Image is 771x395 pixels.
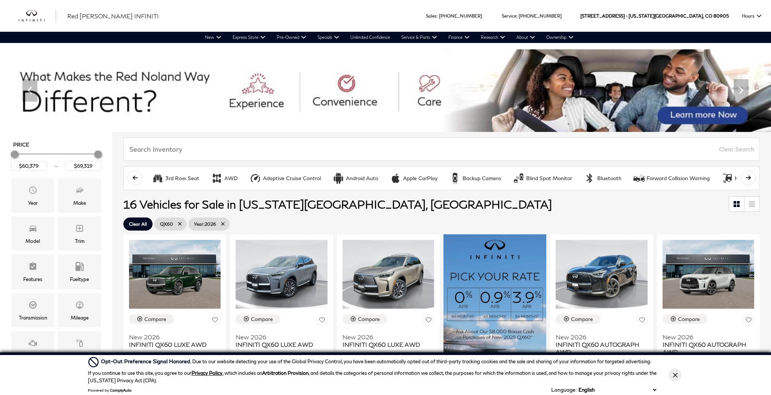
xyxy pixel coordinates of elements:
button: Compare Vehicle [129,314,174,324]
a: Privacy Policy [191,370,222,376]
button: BluetoothBluetooth [580,170,626,186]
a: New 2026INFINITI QX60 LUXE AWD [129,328,221,348]
div: MileageMileage [58,293,101,327]
button: Save Vehicle [743,314,754,328]
button: Adaptive Cruise ControlAdaptive Cruise Control [246,170,325,186]
div: Compare [358,316,380,323]
div: TrimTrim [58,216,101,251]
select: Language Select [577,386,658,394]
span: New 2026 [663,333,749,341]
div: Due to our website detecting your use of the Global Privacy Control, you have been automatically ... [101,357,651,365]
a: New 2026INFINITI QX60 LUXE AWD [236,328,327,348]
div: Apple CarPlay [390,173,401,184]
button: Save Vehicle [423,314,434,328]
span: Year : [194,221,205,227]
button: Close Button [669,368,682,382]
button: scroll right [741,170,756,185]
div: MakeMake [58,178,101,213]
span: Features [28,260,37,275]
button: Blind Spot MonitorBlind Spot Monitor [509,170,576,186]
span: INFINITI QX60 LUXE AWD [343,341,428,348]
div: Android Auto [346,175,378,182]
span: Engine [28,337,37,352]
span: INFINITI QX60 LUXE AWD [236,341,322,348]
span: Year [28,184,37,199]
a: New 2026INFINITI QX60 AUTOGRAPH AWD [556,328,647,356]
span: 16 Vehicles for Sale in [US_STATE][GEOGRAPHIC_DATA], [GEOGRAPHIC_DATA] [123,197,552,211]
a: Pre-Owned [271,32,312,43]
div: Hands-Free Liftgate [722,173,733,184]
div: Price [11,148,101,171]
a: [PHONE_NUMBER] [439,13,482,19]
a: About [511,32,541,43]
div: Compare [251,316,273,323]
span: New 2026 [129,333,215,341]
span: Make [75,184,84,199]
span: Sales [426,13,437,19]
div: YearYear [11,178,54,213]
div: Powered by [88,388,132,392]
div: AWD [224,175,238,182]
div: ModelModel [11,216,54,251]
strong: Arbitration Provision [262,370,308,376]
div: Apple CarPlay [403,175,437,182]
a: Unlimited Confidence [345,32,396,43]
span: : [437,13,438,19]
div: 3rd Row Seat [152,173,163,184]
a: ComplyAuto [110,388,132,392]
button: Save Vehicle [636,314,648,328]
img: 2026 INFINITI QX60 LUXE AWD [236,240,327,309]
div: EngineEngine [11,331,54,365]
span: Transmission [28,299,37,314]
a: Express Store [227,32,271,43]
span: Fueltype [75,260,84,275]
div: Adaptive Cruise Control [250,173,261,184]
button: 3rd Row Seat3rd Row Seat [148,170,203,186]
div: Engine [25,352,40,360]
span: 2026 [194,219,216,229]
a: [PHONE_NUMBER] [519,13,562,19]
span: : [516,13,517,19]
span: New 2026 [236,333,322,341]
a: Ownership [541,32,579,43]
div: Trim [75,237,85,245]
button: Forward Collision WarningForward Collision Warning [629,170,714,186]
button: Compare Vehicle [556,314,600,324]
span: Opt-Out Preference Signal Honored . [101,358,192,364]
div: FeaturesFeatures [11,254,54,289]
div: Model [25,237,40,245]
img: INFINITI [19,10,56,22]
div: Forward Collision Warning [646,175,710,182]
span: QX60 [160,219,173,229]
div: Bluetooth [584,173,595,184]
button: Compare Vehicle [663,314,707,324]
div: Language: [551,387,577,392]
div: FueltypeFueltype [58,254,101,289]
span: Service [502,13,516,19]
h5: Price [13,141,99,148]
span: INFINITI QX60 AUTOGRAPH AWD [663,341,749,356]
button: Android AutoAndroid Auto [329,170,382,186]
span: New 2026 [556,333,642,341]
div: ColorColor [58,331,101,365]
a: New [199,32,227,43]
nav: Main Navigation [199,32,579,43]
a: Specials [312,32,345,43]
button: AWDAWD [207,170,242,186]
input: Minimum [11,161,47,171]
div: Minimum Price [11,151,18,158]
div: Android Auto [333,173,344,184]
div: Backup Camera [449,173,461,184]
a: Finance [443,32,475,43]
a: Service & Parts [396,32,443,43]
p: If you continue to use this site, you agree to our , which includes an , and details the categori... [88,370,657,383]
span: Clear All [129,219,147,229]
button: Apple CarPlayApple CarPlay [386,170,442,186]
div: Features [23,275,42,283]
a: [STREET_ADDRESS] • [US_STATE][GEOGRAPHIC_DATA], CO 80905 [580,13,729,19]
button: Backup CameraBackup Camera [445,170,505,186]
a: New 2026INFINITI QX60 AUTOGRAPH AWD [663,328,754,356]
div: Color [73,352,86,360]
a: Research [475,32,511,43]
